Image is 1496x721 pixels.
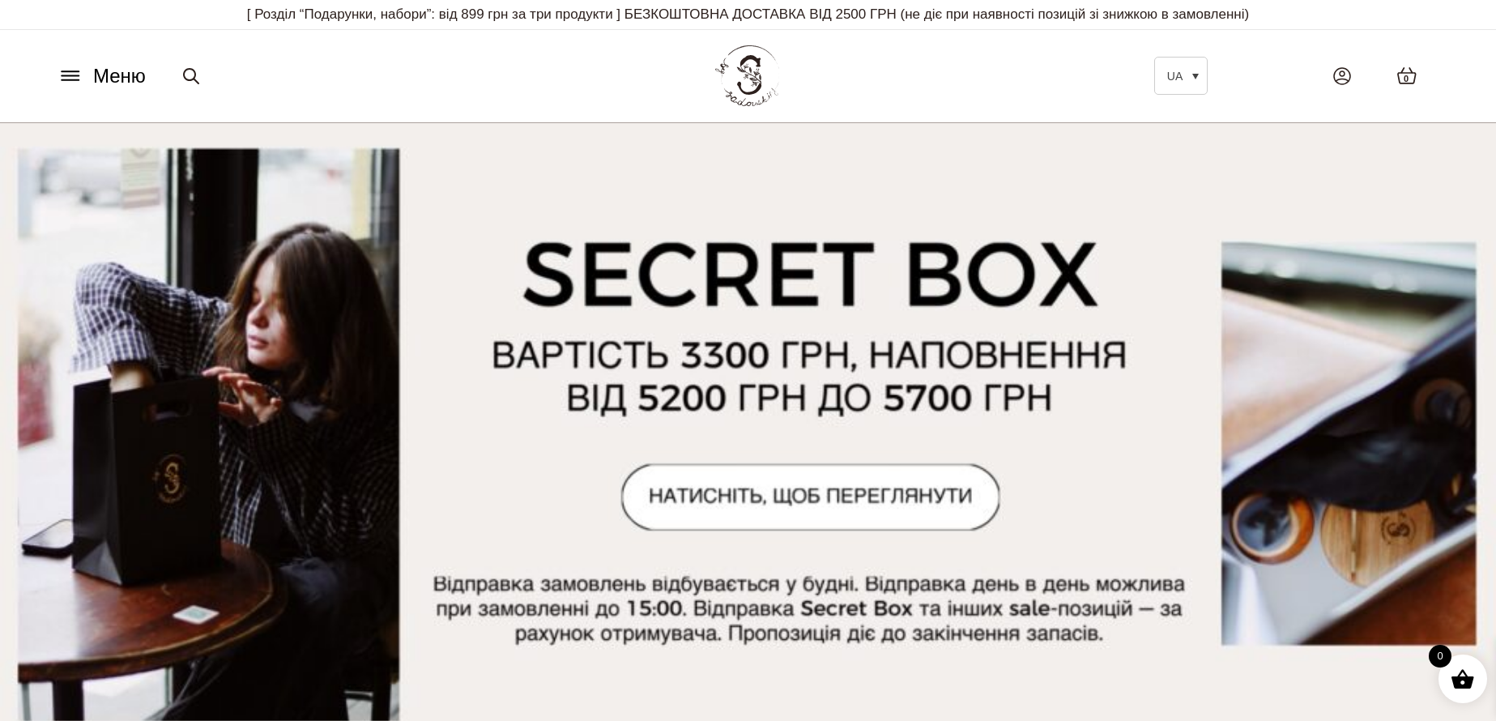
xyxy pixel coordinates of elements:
[1404,72,1409,86] span: 0
[1167,70,1183,83] span: UA
[1380,50,1434,101] a: 0
[53,61,151,92] button: Меню
[93,62,146,91] span: Меню
[715,45,780,106] img: BY SADOVSKIY
[1154,57,1208,95] a: UA
[1429,645,1451,668] span: 0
